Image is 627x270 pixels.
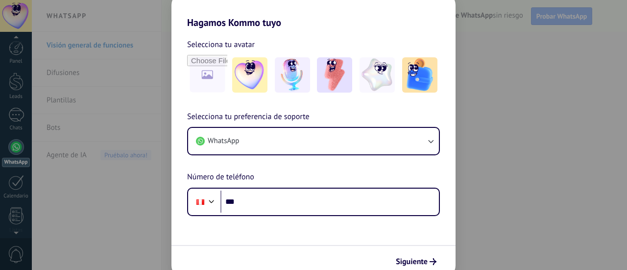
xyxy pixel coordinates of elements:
[360,57,395,93] img: -4.jpeg
[187,111,310,123] span: Selecciona tu preferencia de soporte
[275,57,310,93] img: -2.jpeg
[187,38,255,51] span: Selecciona tu avatar
[402,57,437,93] img: -5.jpeg
[191,192,210,212] div: Peru: + 51
[391,253,441,270] button: Siguiente
[396,258,428,265] span: Siguiente
[208,136,239,146] span: WhatsApp
[317,57,352,93] img: -3.jpeg
[187,171,254,184] span: Número de teléfono
[188,128,439,154] button: WhatsApp
[232,57,267,93] img: -1.jpeg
